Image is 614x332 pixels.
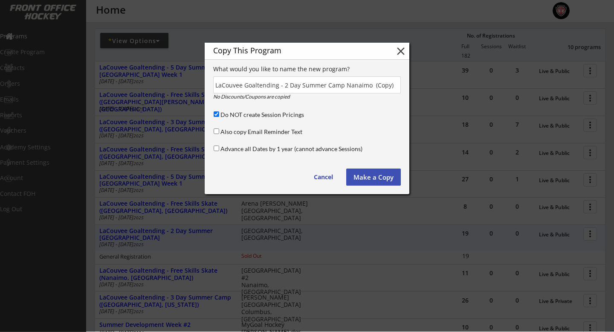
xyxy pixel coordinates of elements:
[346,169,401,186] button: Make a Copy
[394,45,407,58] button: close
[220,111,304,118] label: Do NOT create Session Pricings
[213,66,401,72] div: What would you like to name the new program?
[220,128,302,135] label: Also copy Email Reminder Text
[220,145,362,152] label: Advance all Dates by 1 year (cannot advance Sessions)
[539,326,579,332] div: Live & Public
[213,94,339,99] div: No Discounts/Coupons are copied
[213,47,381,54] div: Copy This Program
[305,169,342,186] button: Cancel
